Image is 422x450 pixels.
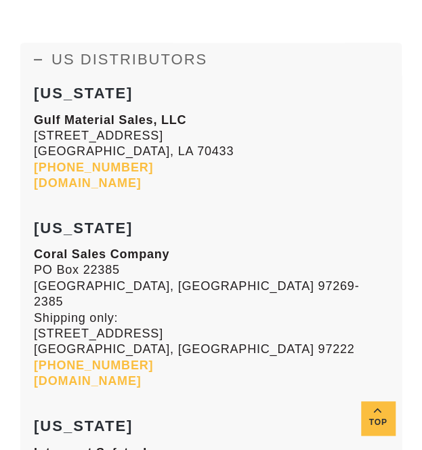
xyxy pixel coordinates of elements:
[34,113,186,127] strong: Gulf Material Sales, LLC
[361,415,395,430] span: Top
[34,176,141,190] a: [DOMAIN_NAME]
[20,43,402,77] a: US DISTRIBUTORS
[361,401,395,435] a: Top
[34,374,141,388] a: [DOMAIN_NAME]
[34,247,388,390] p: PO Box 22385 [GEOGRAPHIC_DATA], [GEOGRAPHIC_DATA] 97269-2385 Shipping only: [STREET_ADDRESS] [GEO...
[34,220,133,237] strong: [US_STATE]
[51,51,207,68] span: US DISTRIBUTORS
[34,85,133,102] strong: [US_STATE]
[34,417,133,434] strong: [US_STATE]
[34,247,169,261] strong: Coral Sales Company
[34,161,153,174] a: [PHONE_NUMBER]
[34,112,388,192] p: [STREET_ADDRESS] [GEOGRAPHIC_DATA], LA 70433
[34,359,153,372] a: [PHONE_NUMBER]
